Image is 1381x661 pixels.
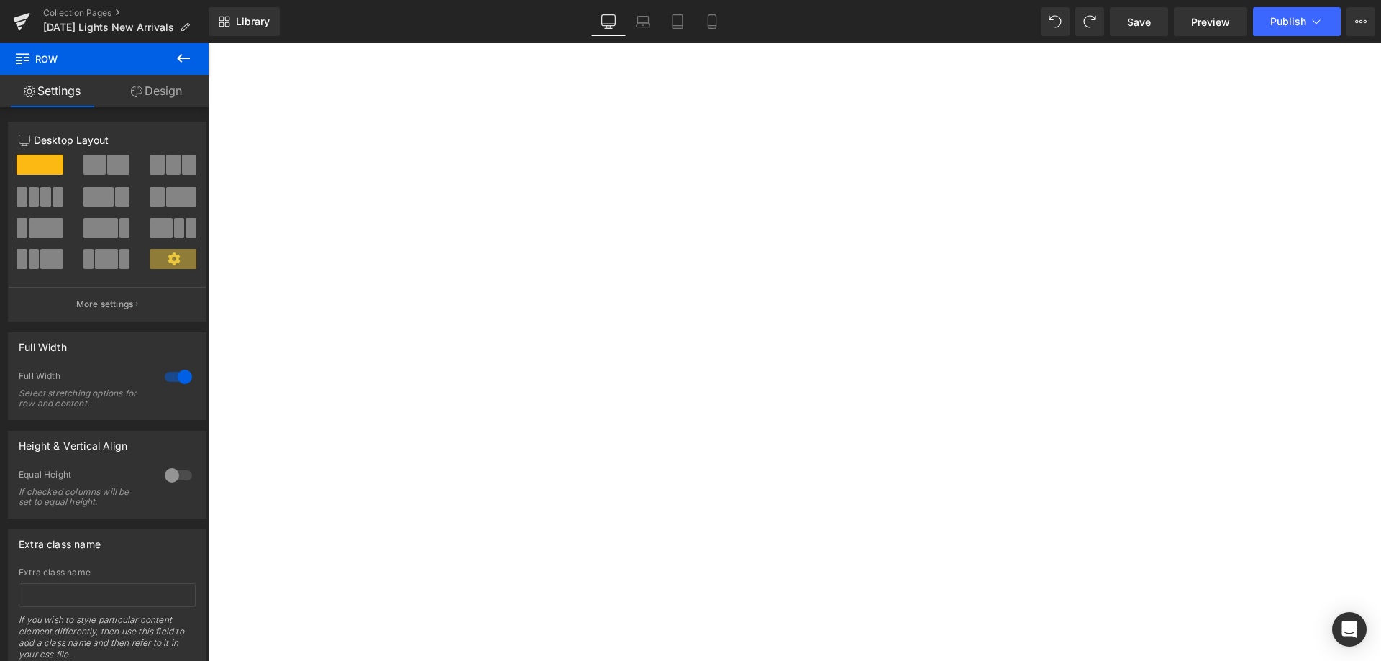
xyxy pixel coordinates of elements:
[19,388,148,409] div: Select stretching options for row and content.
[19,487,148,507] div: If checked columns will be set to equal height.
[1041,7,1070,36] button: Undo
[236,15,270,28] span: Library
[19,132,196,147] p: Desktop Layout
[208,43,1381,661] iframe: To enrich screen reader interactions, please activate Accessibility in Grammarly extension settings
[43,7,209,19] a: Collection Pages
[591,7,626,36] a: Desktop
[1174,7,1247,36] a: Preview
[43,22,174,33] span: [DATE] Lights New Arrivals
[19,567,196,578] div: Extra class name
[76,298,134,311] p: More settings
[9,287,206,321] button: More settings
[1191,14,1230,29] span: Preview
[19,432,127,452] div: Height & Vertical Align
[19,370,150,386] div: Full Width
[660,7,695,36] a: Tablet
[1127,14,1151,29] span: Save
[1346,7,1375,36] button: More
[1270,16,1306,27] span: Publish
[1075,7,1104,36] button: Redo
[209,7,280,36] a: New Library
[104,75,209,107] a: Design
[1332,612,1367,647] div: Open Intercom Messenger
[19,333,67,353] div: Full Width
[19,469,150,484] div: Equal Height
[626,7,660,36] a: Laptop
[1253,7,1341,36] button: Publish
[14,43,158,75] span: Row
[695,7,729,36] a: Mobile
[19,530,101,550] div: Extra class name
